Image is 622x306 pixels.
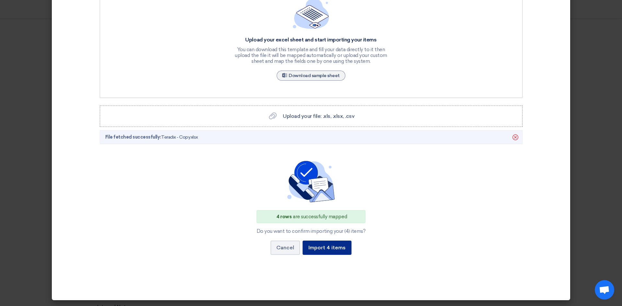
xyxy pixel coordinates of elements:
img: confirm_importing.svg [285,161,337,202]
button: Cancel [271,241,300,255]
a: Open chat [595,280,614,300]
a: Download sample sheet [277,71,345,81]
button: Import 4 items [303,241,351,255]
span: Upload your file: .xls, .xlsx, .csv [283,113,354,119]
div: Do you want to confirm importing your (4) items? [257,228,366,234]
div: You can download this template and fill your data directly to it then upload the file it will be ... [233,47,389,64]
div: are successfully mapped [257,210,366,223]
span: 4 rows [276,214,292,220]
span: Teradix - Copy.xlsx [105,134,198,141]
div: Upload your excel sheet and start importing your items [233,37,389,43]
span: File fetched successfully: [105,134,161,140]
